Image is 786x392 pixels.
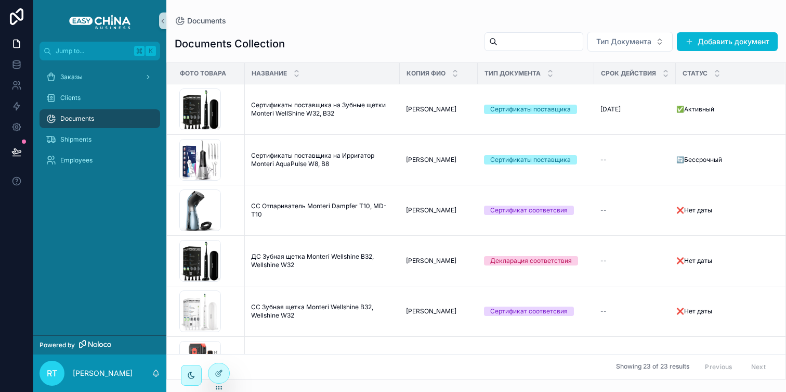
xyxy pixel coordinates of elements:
span: Employees [60,156,93,165]
span: Статус [683,69,708,78]
a: [DATE] [600,105,670,113]
a: Documents [175,16,226,26]
div: scrollable content [33,60,166,183]
span: -- [600,307,607,315]
a: ❌Нет даты [676,257,772,265]
span: Documents [60,115,94,123]
a: -- [600,257,670,265]
span: -- [600,257,607,265]
a: СС Зубная щетка Monteri Wellshine B32, Wellshine W32 [251,303,394,320]
span: Shipments [60,135,91,144]
span: [PERSON_NAME] [406,206,456,214]
span: [PERSON_NAME] [406,105,456,113]
span: Копия ФИО [407,69,446,78]
a: [PERSON_NAME] [406,307,471,315]
a: Сертификат соответсвия [484,307,588,316]
span: Срок Действия [601,69,656,78]
span: 🔄Бессрочный [676,156,722,164]
button: Jump to...K [40,42,160,60]
span: ❌Нет даты [676,257,712,265]
span: Название [252,69,287,78]
a: -- [600,206,670,214]
span: [PERSON_NAME] [406,307,456,315]
span: [DATE] [600,105,621,113]
a: Заказы [40,68,160,86]
a: Documents [40,109,160,128]
span: RT [47,367,57,380]
span: Заказы [60,73,83,81]
span: -- [600,206,607,214]
div: Сертификат соответсвия [490,206,568,215]
a: Декларация соответствия [484,256,588,265]
a: Powered by [33,335,166,355]
a: 🔄Бессрочный [676,156,772,164]
a: Сертификаты поставщика на Зубные щетки Monteri WellShine W32, B32 [251,101,394,118]
span: Тип Документа [484,69,541,78]
span: Jump to... [56,47,130,55]
a: ✅️Активный [676,105,772,113]
a: ❌Нет даты [676,307,772,315]
a: ❌Нет даты [676,206,772,214]
a: Clients [40,88,160,107]
span: ❌Нет даты [676,307,712,315]
img: App logo [69,12,130,29]
span: Powered by [40,341,75,349]
a: [PERSON_NAME] [406,156,471,164]
div: Сертификаты поставщика [490,105,571,114]
span: Clients [60,94,81,102]
a: [PERSON_NAME] [406,257,471,265]
button: Добавить документ [677,32,778,51]
a: Сертификаты поставщика [484,105,588,114]
div: Декларация соответствия [490,256,572,265]
span: Showing 23 of 23 results [616,363,689,371]
span: [PERSON_NAME] [406,156,456,164]
a: СС Отпариватель Monteri Dampfer T10, MD-T10 [251,202,394,219]
span: Тип Документа [596,36,651,47]
a: Сертификаты поставщика на Ирригатор Monteri AquaPulse W8, B8 [251,151,394,168]
span: Фото товара [180,69,226,78]
a: Сертификаты поставщика [484,155,588,165]
span: Documents [187,16,226,26]
span: ❌Нет даты [676,206,712,214]
a: Сертификат соответсвия [484,206,588,215]
button: Select Button [587,32,673,52]
a: -- [600,307,670,315]
a: Employees [40,151,160,170]
div: Сертификат соответсвия [490,307,568,316]
div: Сертификаты поставщика [490,155,571,165]
span: -- [600,156,607,164]
a: [PERSON_NAME] [406,105,471,113]
span: ✅️Активный [676,105,714,113]
a: Shipments [40,130,160,149]
p: [PERSON_NAME] [73,368,133,378]
a: [PERSON_NAME] [406,206,471,214]
span: K [147,47,155,55]
h1: Documents Collection [175,36,285,51]
span: [PERSON_NAME] [406,257,456,265]
a: -- [600,156,670,164]
a: ДС Зубная щетка Monteri Wellshine B32, Wellshine W32 [251,252,394,269]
